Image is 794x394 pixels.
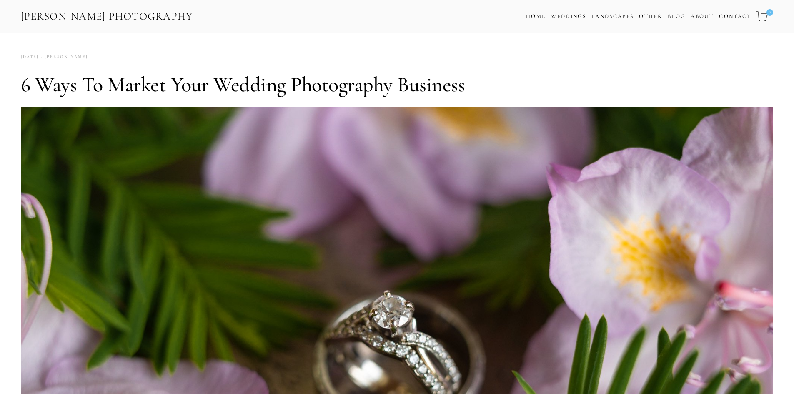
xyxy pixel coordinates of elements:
[551,13,586,20] a: Weddings
[21,72,773,97] h1: 6 Ways to Market Your Wedding Photography Business
[39,51,88,63] a: [PERSON_NAME]
[766,9,773,16] span: 0
[754,6,774,26] a: 0 items in cart
[691,10,714,23] a: About
[668,10,685,23] a: Blog
[639,13,662,20] a: Other
[20,7,194,26] a: [PERSON_NAME] Photography
[591,13,634,20] a: Landscapes
[21,51,39,63] time: [DATE]
[719,10,751,23] a: Contact
[526,10,546,23] a: Home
